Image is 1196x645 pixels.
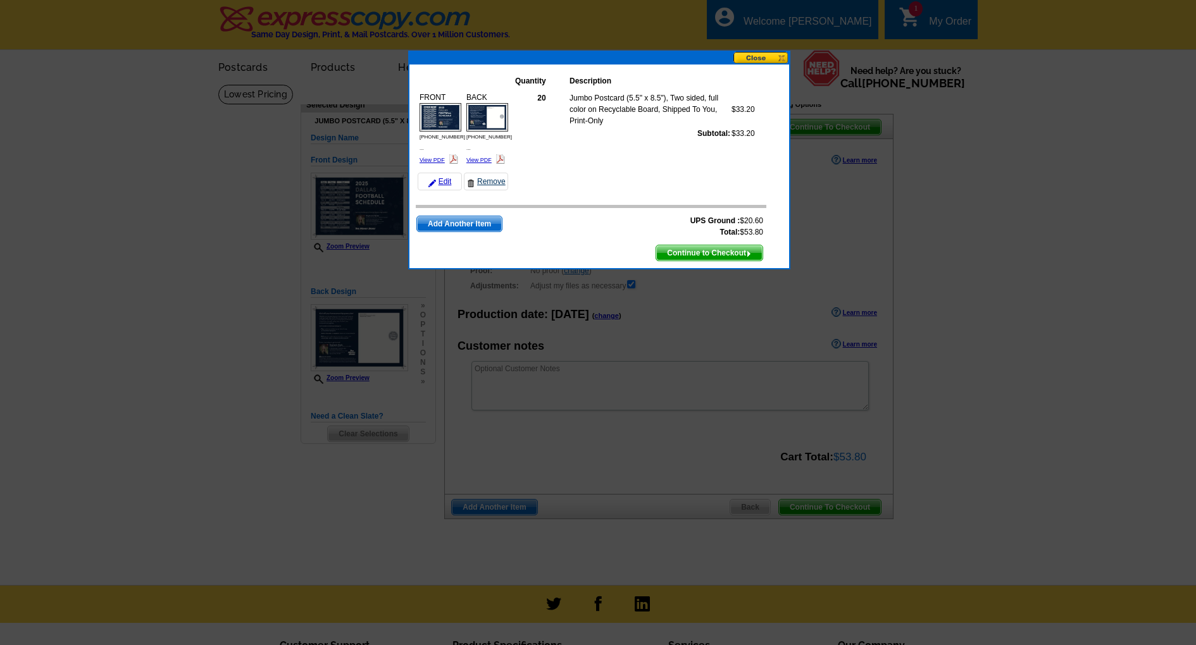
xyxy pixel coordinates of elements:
[720,228,740,236] strong: Total:
[417,216,502,231] span: Add Another Item
[420,157,445,163] a: View PDF
[449,154,458,164] img: pdf_logo.png
[656,245,763,261] a: Continue to Checkout
[746,251,752,257] img: button-next-arrow-white.png
[537,94,545,102] strong: 20
[731,127,756,140] td: $33.20
[569,92,731,127] td: Jumbo Postcard (5.5" x 8.5"), Two sided, full color on Recyclable Board, Shipped To You, Print-Only
[418,173,462,190] a: Edit
[690,216,740,225] strong: UPS Ground :
[428,180,436,187] img: pencil-icon.gif
[467,180,475,187] img: trashcan-icon.gif
[416,216,502,232] a: Add Another Item
[466,134,512,151] span: [PHONE_NUMBER] ...
[420,134,465,151] span: [PHONE_NUMBER] ...
[466,103,508,132] img: small-thumb.jpg
[514,75,569,87] th: Quantity
[495,154,505,164] img: pdf_logo.png
[418,90,463,168] div: FRONT
[420,103,461,132] img: small-thumb.jpg
[697,129,730,138] strong: Subtotal:
[466,157,492,163] a: View PDF
[731,92,756,127] td: $33.20
[690,215,763,238] span: $20.60 $53.80
[464,90,510,168] div: BACK
[464,173,508,190] a: Remove
[943,351,1196,645] iframe: LiveChat chat widget
[569,75,731,87] th: Description
[656,245,763,261] span: Continue to Checkout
